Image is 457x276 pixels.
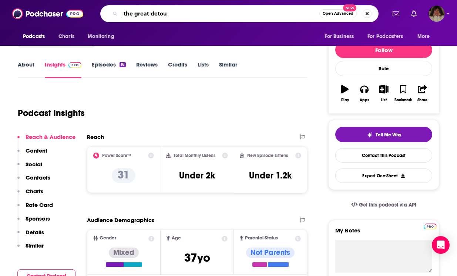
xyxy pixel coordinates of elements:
div: Play [341,98,349,102]
button: Content [17,147,47,161]
button: Open AdvancedNew [319,9,357,18]
h2: Reach [87,133,104,140]
button: Play [335,80,354,107]
a: Pro website [424,222,437,229]
button: Show profile menu [429,6,445,22]
span: Charts [58,31,74,42]
div: Search podcasts, credits, & more... [100,5,379,22]
div: Share [417,98,427,102]
p: Social [26,161,42,168]
h2: Total Monthly Listens [174,153,215,158]
img: tell me why sparkle [367,132,373,138]
span: Logged in as angelport [429,6,445,22]
button: Charts [17,188,43,201]
span: Get this podcast via API [359,202,416,208]
button: Contacts [17,174,50,188]
a: Episodes18 [92,61,126,78]
p: Reach & Audience [26,133,75,140]
a: Show notifications dropdown [408,7,420,20]
button: open menu [83,30,124,44]
a: Similar [219,61,237,78]
div: Apps [360,98,369,102]
p: Rate Card [26,201,53,208]
h2: Power Score™ [102,153,131,158]
a: Lists [198,61,209,78]
p: Similar [26,242,44,249]
span: 37 yo [184,251,210,265]
span: Parental Status [245,236,278,241]
span: Podcasts [23,31,45,42]
button: open menu [319,30,363,44]
div: Mixed [109,248,139,258]
button: Apps [354,80,374,107]
button: Bookmark [393,80,413,107]
h1: Podcast Insights [18,108,85,119]
span: Open Advanced [323,12,353,16]
button: open menu [412,30,439,44]
p: Sponsors [26,215,50,222]
img: Podchaser Pro [68,62,81,68]
h3: Under 1.2k [249,170,292,181]
span: Age [172,236,181,241]
div: Bookmark [394,98,412,102]
button: Sponsors [17,215,50,229]
span: For Business [325,31,354,42]
span: For Podcasters [367,31,403,42]
div: 18 [120,62,126,67]
div: Not Parents [246,248,295,258]
button: Details [17,229,44,242]
a: Show notifications dropdown [390,7,402,20]
h2: New Episode Listens [247,153,288,158]
input: Search podcasts, credits, & more... [121,8,319,20]
span: More [417,31,430,42]
button: Share [413,80,432,107]
button: open menu [363,30,414,44]
button: tell me why sparkleTell Me Why [335,127,432,142]
label: My Notes [335,227,432,240]
button: Rate Card [17,201,53,215]
span: Tell Me Why [376,132,401,138]
div: Rate [335,61,432,76]
h3: Under 2k [179,170,215,181]
button: open menu [18,30,54,44]
p: Details [26,229,44,236]
a: About [18,61,34,78]
button: Social [17,161,42,174]
p: Charts [26,188,43,195]
div: Open Intercom Messenger [432,236,450,254]
a: Get this podcast via API [345,196,422,214]
a: Contact This Podcast [335,148,432,163]
a: Reviews [136,61,158,78]
span: New [343,4,356,11]
span: Monitoring [88,31,114,42]
a: Credits [168,61,187,78]
img: User Profile [429,6,445,22]
p: Contacts [26,174,50,181]
p: Content [26,147,47,154]
img: Podchaser Pro [424,224,437,229]
div: List [381,98,387,102]
img: Podchaser - Follow, Share and Rate Podcasts [12,7,83,21]
button: Export One-Sheet [335,168,432,183]
button: Follow [335,42,432,58]
button: Similar [17,242,44,256]
h2: Audience Demographics [87,217,154,224]
p: 31 [112,168,135,183]
button: Reach & Audience [17,133,75,147]
a: Charts [54,30,79,44]
span: Gender [100,236,116,241]
a: InsightsPodchaser Pro [45,61,81,78]
button: List [374,80,393,107]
